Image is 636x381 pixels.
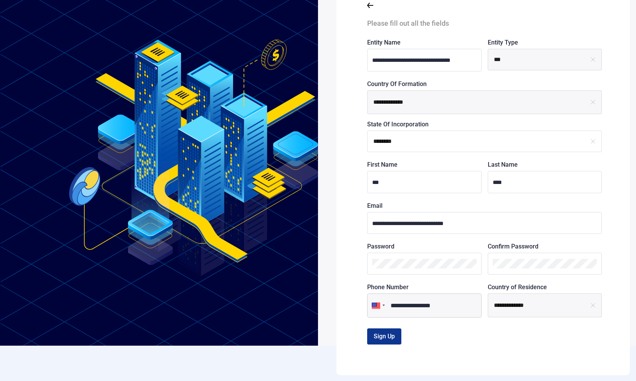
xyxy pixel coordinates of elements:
[584,90,602,114] button: clear selection
[367,121,429,128] span: State Of Incorporation
[584,49,602,70] button: clear selection
[367,283,409,291] span: Phone Number
[367,161,397,168] span: First Name
[488,243,538,250] span: Confirm Password
[367,39,401,46] span: Entity Name
[367,202,383,209] span: Email
[584,293,602,317] button: clear selection
[488,39,518,46] span: Entity Type
[367,328,401,345] button: Sign Up
[488,161,518,168] span: Last Name
[367,243,394,250] span: Password
[367,293,387,318] div: United States: + 1
[367,19,449,27] span: Please fill out all the fields
[488,283,547,291] span: Country of Residence
[584,131,602,152] button: clear selection
[367,80,427,88] span: Country Of Formation
[374,333,395,340] span: Sign Up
